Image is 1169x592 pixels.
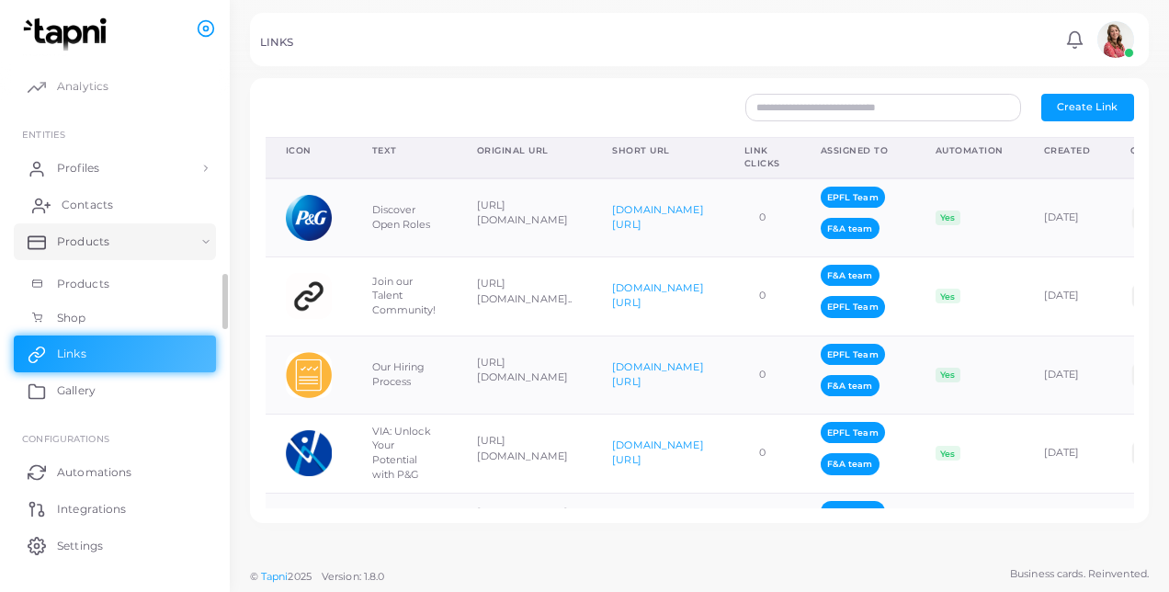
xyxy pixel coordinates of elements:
[1129,204,1157,232] img: qr2.png
[352,178,457,257] td: Discover Open Roles
[1024,336,1111,415] td: [DATE]
[936,144,1004,157] div: Automation
[612,144,703,157] div: Short URL
[288,569,311,585] span: 2025
[62,197,113,213] span: Contacts
[322,570,385,583] span: Version: 1.8.0
[352,257,457,336] td: Join our Talent Community!
[821,218,880,239] span: F&A team
[14,336,216,372] a: Links
[14,68,216,105] a: Analytics
[57,538,103,554] span: Settings
[724,493,800,571] td: 0
[477,505,573,551] p: [DOMAIN_NAME][URL][PERSON_NAME]
[936,446,960,461] span: Yes
[261,570,289,583] a: Tapni
[286,352,332,398] img: LymfLQ1JrrrE03pWKWT5Tr3k9-1759997305763.png
[14,187,216,223] a: Contacts
[477,355,573,385] p: [URL][DOMAIN_NAME]
[1129,361,1157,389] img: qr2.png
[724,336,800,415] td: 0
[14,490,216,527] a: Integrations
[250,569,384,585] span: ©
[612,438,703,466] a: [DOMAIN_NAME][URL]
[14,301,216,336] a: Shop
[477,276,573,306] p: [URL][DOMAIN_NAME]..
[14,527,216,564] a: Settings
[1041,94,1134,121] button: Create Link
[352,336,457,415] td: Our Hiring Process
[286,273,332,319] img: customlink.png
[1097,21,1134,58] img: avatar
[821,187,885,208] span: EPFL Team
[57,78,108,95] span: Analytics
[1092,21,1139,58] a: avatar
[477,433,573,463] p: [URL][DOMAIN_NAME]
[57,501,126,518] span: Integrations
[821,453,880,474] span: F&A team
[352,493,457,571] td: Connect on LinkedIn
[612,203,703,231] a: [DOMAIN_NAME][URL]
[57,346,86,362] span: Links
[612,360,703,388] a: [DOMAIN_NAME][URL]
[936,368,960,382] span: Yes
[372,144,437,157] div: Text
[1129,282,1157,310] img: qr2.png
[1024,493,1111,571] td: [DATE]
[1057,100,1118,113] span: Create Link
[286,195,332,241] img: dtLbgO75F55deI0FuAetvNpBdI9iwYfr-1759760239071.png
[57,310,85,326] span: Shop
[821,422,885,443] span: EPFL Team
[22,129,65,140] span: ENTITIES
[22,433,109,444] span: Configurations
[1024,257,1111,336] td: [DATE]
[936,289,960,303] span: Yes
[1130,144,1157,157] div: QR
[14,372,216,409] a: Gallery
[14,267,216,302] a: Products
[936,211,960,225] span: Yes
[1044,144,1091,157] div: Created
[14,150,216,187] a: Profiles
[821,344,885,365] span: EPFL Team
[821,375,880,396] span: F&A team
[477,198,573,228] p: [URL][DOMAIN_NAME]
[260,36,294,49] h5: LINKS
[1024,178,1111,257] td: [DATE]
[352,415,457,494] td: VIA: Unlock Your Potential with P&G
[14,453,216,490] a: Automations
[724,415,800,494] td: 0
[57,464,131,481] span: Automations
[286,144,332,157] div: Icon
[57,233,109,250] span: Products
[1129,439,1157,467] img: qr2.png
[14,223,216,260] a: Products
[57,160,99,176] span: Profiles
[612,281,703,309] a: [DOMAIN_NAME][URL]
[1024,415,1111,494] td: [DATE]
[821,144,895,157] div: Assigned To
[821,296,885,317] span: EPFL Team
[286,430,332,476] img: i6ETbt4BAY1F7gP0RtFxbA2rv-1759757308921.png
[724,178,800,257] td: 0
[57,276,109,292] span: Products
[477,144,573,157] div: Original URL
[57,382,96,399] span: Gallery
[17,17,119,51] img: logo
[821,501,885,522] span: EPFL Team
[1010,566,1149,582] span: Business cards. Reinvented.
[724,257,800,336] td: 0
[821,265,880,286] span: F&A team
[744,144,780,169] div: Link Clicks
